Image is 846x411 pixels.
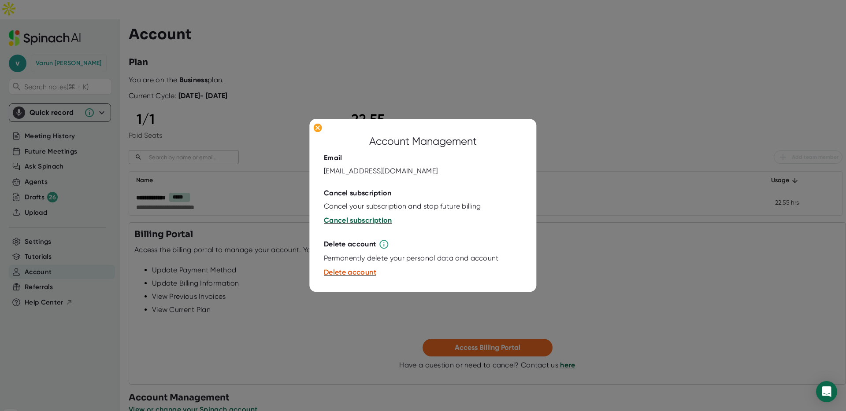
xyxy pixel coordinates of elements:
div: Cancel subscription [324,189,392,198]
button: Delete account [324,267,376,278]
div: Email [324,154,342,162]
div: Delete account [324,240,376,249]
span: Cancel subscription [324,216,392,224]
div: Cancel your subscription and stop future billing [324,202,481,211]
button: Cancel subscription [324,215,392,226]
div: Open Intercom Messenger [816,381,837,402]
span: Delete account [324,268,376,276]
div: Permanently delete your personal data and account [324,254,499,263]
div: Account Management [369,133,477,149]
div: [EMAIL_ADDRESS][DOMAIN_NAME] [324,167,438,176]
